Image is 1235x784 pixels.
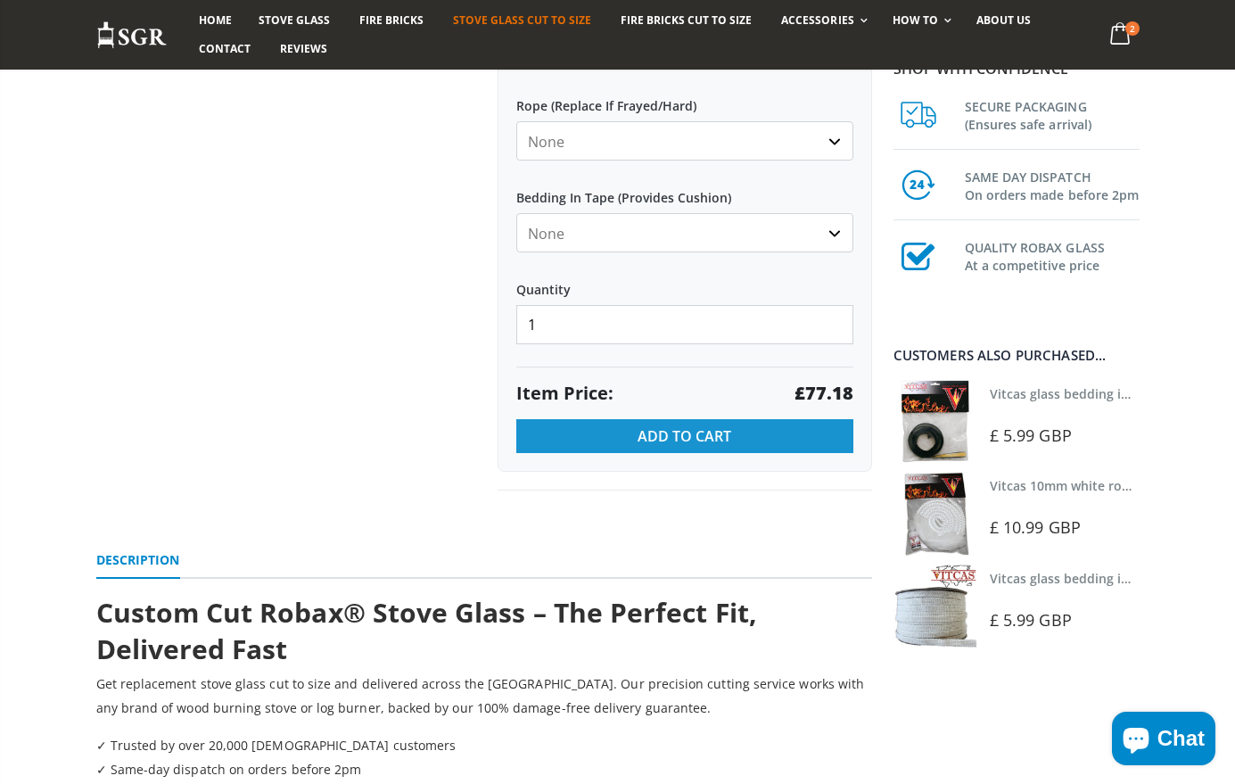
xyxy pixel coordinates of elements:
[990,609,1072,631] span: £ 5.99 GBP
[893,472,976,555] img: Vitcas white rope, glue and gloves kit 10mm
[768,6,876,35] a: Accessories
[965,235,1140,275] h3: QUALITY ROBAX GLASS At a competitive price
[359,12,424,28] span: Fire Bricks
[185,6,245,35] a: Home
[199,12,232,28] span: Home
[259,12,330,28] span: Stove Glass
[96,543,180,579] a: Description
[280,41,327,56] span: Reviews
[893,380,976,463] img: Vitcas stove glass bedding in tape
[1107,712,1221,770] inbox-online-store-chat: Shopify online store chat
[516,419,853,453] button: Add to Cart
[199,41,251,56] span: Contact
[516,266,853,298] label: Quantity
[607,6,765,35] a: Fire Bricks Cut To Size
[185,35,264,63] a: Contact
[893,12,938,28] span: How To
[893,349,1140,362] div: Customers also purchased...
[965,95,1140,134] h3: SECURE PACKAGING (Ensures safe arrival)
[267,35,341,63] a: Reviews
[990,516,1081,538] span: £ 10.99 GBP
[516,174,853,206] label: Bedding In Tape (Provides Cushion)
[638,426,731,446] span: Add to Cart
[245,6,343,35] a: Stove Glass
[621,12,752,28] span: Fire Bricks Cut To Size
[96,594,757,667] strong: Custom Cut Robax® Stove Glass – The Perfect Fit, Delivered Fast
[976,12,1031,28] span: About us
[893,565,976,648] img: Vitcas stove glass bedding in tape
[1125,21,1140,36] span: 2
[965,165,1140,204] h3: SAME DAY DISPATCH On orders made before 2pm
[879,6,960,35] a: How To
[1102,18,1139,53] a: 2
[346,6,437,35] a: Fire Bricks
[781,12,853,28] span: Accessories
[795,381,853,406] strong: £77.18
[440,6,605,35] a: Stove Glass Cut To Size
[963,6,1044,35] a: About us
[453,12,591,28] span: Stove Glass Cut To Size
[516,381,613,406] span: Item Price:
[990,425,1072,446] span: £ 5.99 GBP
[96,21,168,50] img: Stove Glass Replacement
[96,672,872,720] p: Get replacement stove glass cut to size and delivered across the [GEOGRAPHIC_DATA]. Our precision...
[516,82,853,114] label: Rope (Replace If Frayed/Hard)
